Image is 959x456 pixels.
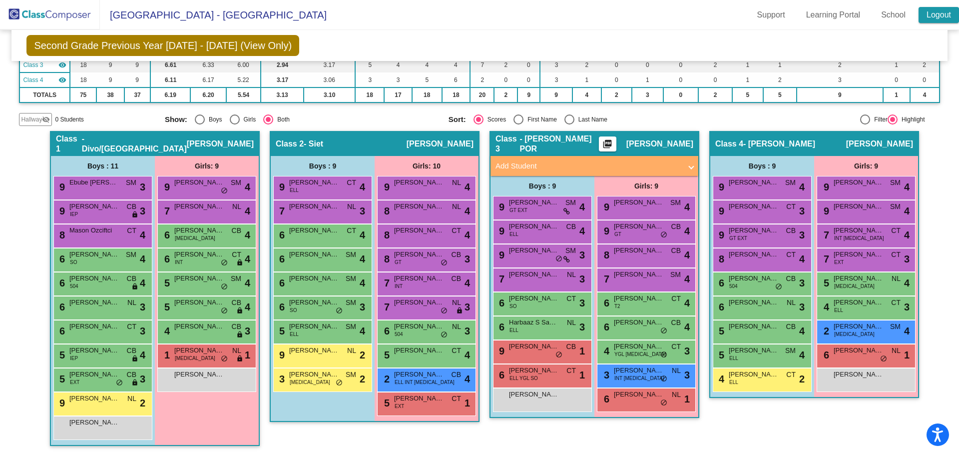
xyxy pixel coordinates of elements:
span: GT [614,230,621,238]
td: 18 [412,87,442,102]
span: 4 [360,251,365,266]
span: CB [786,273,796,284]
span: 6 [277,253,285,264]
span: 8 [382,229,390,240]
span: 4 [140,251,145,266]
span: CT [786,201,796,212]
span: 3 [360,203,365,218]
span: [PERSON_NAME] [729,249,779,259]
td: 75 [70,87,97,102]
span: 9 [382,181,390,192]
span: CT [452,225,461,236]
span: 9 [496,249,504,260]
span: SM [785,177,796,188]
td: 4 [442,57,471,72]
span: 4 [904,275,910,290]
td: 9 [517,87,540,102]
span: 4 [245,203,250,218]
span: Class 4 [23,75,43,84]
span: CT [232,249,241,260]
td: 18 [70,72,97,87]
span: 3 [465,251,470,266]
span: 9 [821,181,829,192]
span: EXT [834,258,844,266]
span: 7 [382,277,390,288]
td: 5 [763,87,797,102]
td: 5 [732,87,763,102]
span: [PERSON_NAME] [834,225,884,235]
span: SM [670,269,681,280]
span: 8 [382,205,390,216]
td: 0 [698,72,732,87]
span: CT [347,177,356,188]
span: CB [127,201,136,212]
td: 2 [572,57,601,72]
span: 4 [465,227,470,242]
div: Scores [483,115,506,124]
mat-icon: visibility [58,61,66,69]
td: 6.61 [150,57,190,72]
span: SM [346,249,356,260]
span: 9 [716,229,724,240]
span: do_not_disturb_alt [221,259,228,267]
td: 2 [797,57,883,72]
td: 0 [663,87,698,102]
span: 3 [799,275,805,290]
span: Ebube [PERSON_NAME] [69,177,119,187]
span: [PERSON_NAME] [834,273,884,283]
td: Tanya Bonarrigo - Bonarrigo POR [19,57,69,72]
td: 4 [384,57,412,72]
div: Boys : 9 [271,156,375,176]
span: 9 [496,201,504,212]
div: Both [273,115,290,124]
span: 4 [904,179,910,194]
span: [PERSON_NAME] [729,201,779,211]
td: 0 [601,72,632,87]
td: 1 [883,57,910,72]
span: 4 [684,247,690,262]
span: GT EXT [509,206,527,214]
td: 18 [355,87,384,102]
span: 7 [601,273,609,284]
span: CT [891,225,901,236]
td: 2 [470,72,494,87]
span: do_not_disturb_alt [555,255,562,263]
span: SM [231,273,241,284]
td: 3 [355,72,384,87]
span: SM [670,197,681,208]
span: lock [131,211,138,219]
span: Class 1 [56,134,82,154]
span: [PERSON_NAME] [834,249,884,259]
span: [PERSON_NAME] [394,273,444,283]
span: 9 [162,181,170,192]
span: SM [231,177,241,188]
span: SM [346,273,356,284]
td: 20 [470,87,494,102]
td: 3.17 [261,72,304,87]
td: 4 [572,87,601,102]
td: 1 [732,57,763,72]
span: do_not_disturb_alt [660,231,667,239]
span: IEP [70,210,78,218]
span: [PERSON_NAME] [174,225,224,235]
span: do_not_disturb_alt [221,187,228,195]
span: Class 4 [715,139,743,149]
span: 4 [799,179,805,194]
td: Rachel Gellman - Gellman [19,72,69,87]
div: Filter [870,115,888,124]
td: 3 [540,72,572,87]
td: 5.54 [226,87,261,102]
span: - Siet [304,139,323,149]
span: [PERSON_NAME] [834,177,884,187]
span: [PERSON_NAME] [509,197,559,207]
span: 4 [799,251,805,266]
span: 9 [57,205,65,216]
span: 4 [684,199,690,214]
span: 4 [684,223,690,238]
td: 6.19 [150,87,190,102]
td: 1 [572,72,601,87]
span: [PERSON_NAME] [174,177,224,187]
span: INT [MEDICAL_DATA] [834,234,884,242]
td: 2 [698,87,732,102]
span: 4 [904,203,910,218]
